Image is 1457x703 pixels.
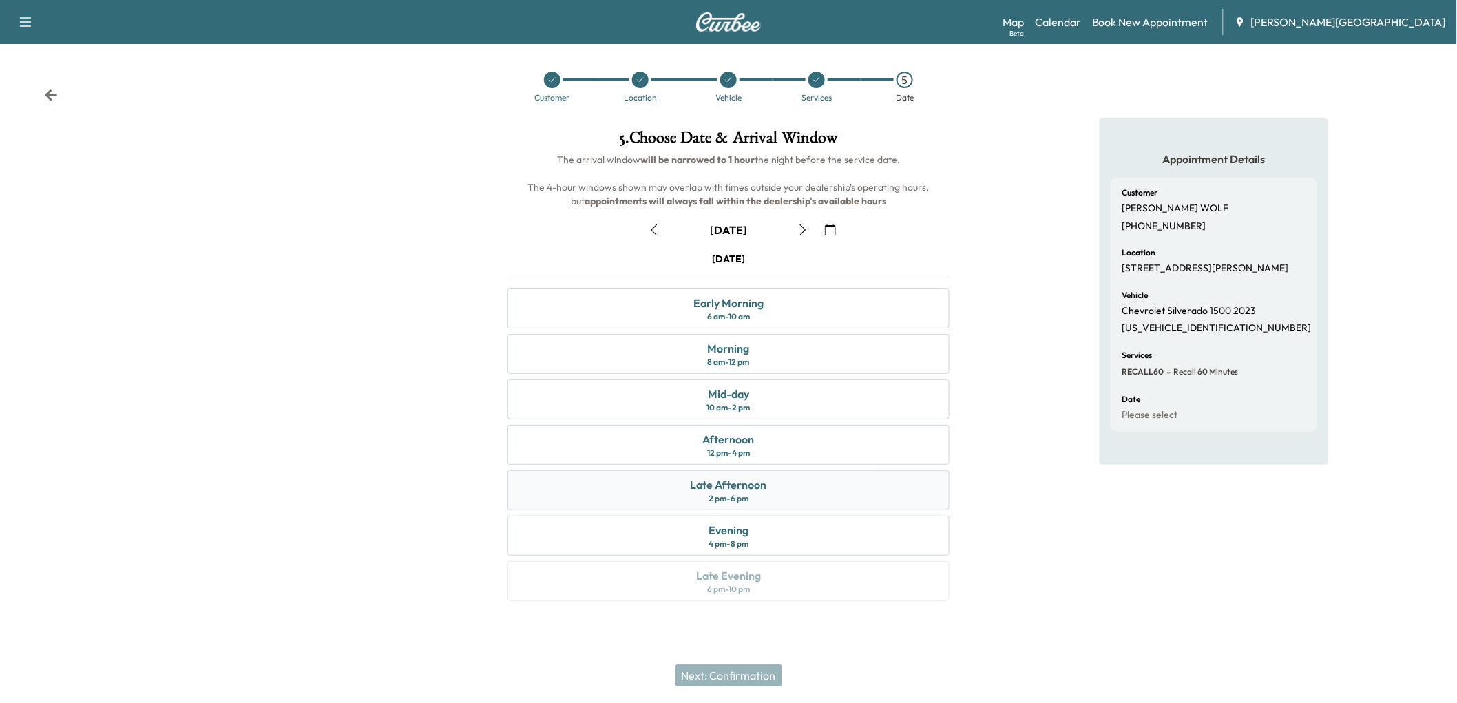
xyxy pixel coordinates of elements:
[1035,14,1081,30] a: Calendar
[707,340,749,357] div: Morning
[527,154,931,207] span: The arrival window the night before the service date. The 4-hour windows shown may overlap with t...
[1251,14,1446,30] span: [PERSON_NAME][GEOGRAPHIC_DATA]
[896,94,914,102] div: Date
[1122,322,1311,335] p: [US_VEHICLE_IDENTIFICATION_NUMBER]
[712,252,745,266] div: [DATE]
[707,448,750,459] div: 12 pm - 4 pm
[710,222,747,238] div: [DATE]
[690,476,766,493] div: Late Afternoon
[1111,151,1317,167] h5: Appointment Details
[1122,262,1288,275] p: [STREET_ADDRESS][PERSON_NAME]
[709,493,748,504] div: 2 pm - 6 pm
[709,522,748,538] div: Evening
[585,195,886,207] b: appointments will always fall within the dealership's available hours
[706,402,750,413] div: 10 am - 2 pm
[702,431,754,448] div: Afternoon
[1122,291,1148,300] h6: Vehicle
[1122,202,1228,215] p: [PERSON_NAME] WOLF
[624,94,657,102] div: Location
[707,311,750,322] div: 6 am - 10 am
[1003,14,1024,30] a: MapBeta
[709,538,748,549] div: 4 pm - 8 pm
[1122,409,1177,421] p: Please select
[1122,395,1140,403] h6: Date
[715,94,742,102] div: Vehicle
[1092,14,1208,30] a: Book New Appointment
[1122,249,1155,257] h6: Location
[1171,366,1238,377] span: Recall 60 Minutes
[1164,365,1171,379] span: -
[897,72,913,88] div: 5
[1122,220,1206,233] p: [PHONE_NUMBER]
[44,88,58,102] div: Back
[1122,366,1164,377] span: RECALL60
[708,386,749,402] div: Mid-day
[693,295,764,311] div: Early Morning
[1122,189,1157,197] h6: Customer
[535,94,570,102] div: Customer
[707,357,749,368] div: 8 am - 12 pm
[640,154,755,166] b: will be narrowed to 1 hour
[1009,28,1024,39] div: Beta
[496,129,960,153] h1: 5 . Choose Date & Arrival Window
[801,94,832,102] div: Services
[695,12,762,32] img: Curbee Logo
[1122,351,1152,359] h6: Services
[1122,305,1256,317] p: Chevrolet Silverado 1500 2023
